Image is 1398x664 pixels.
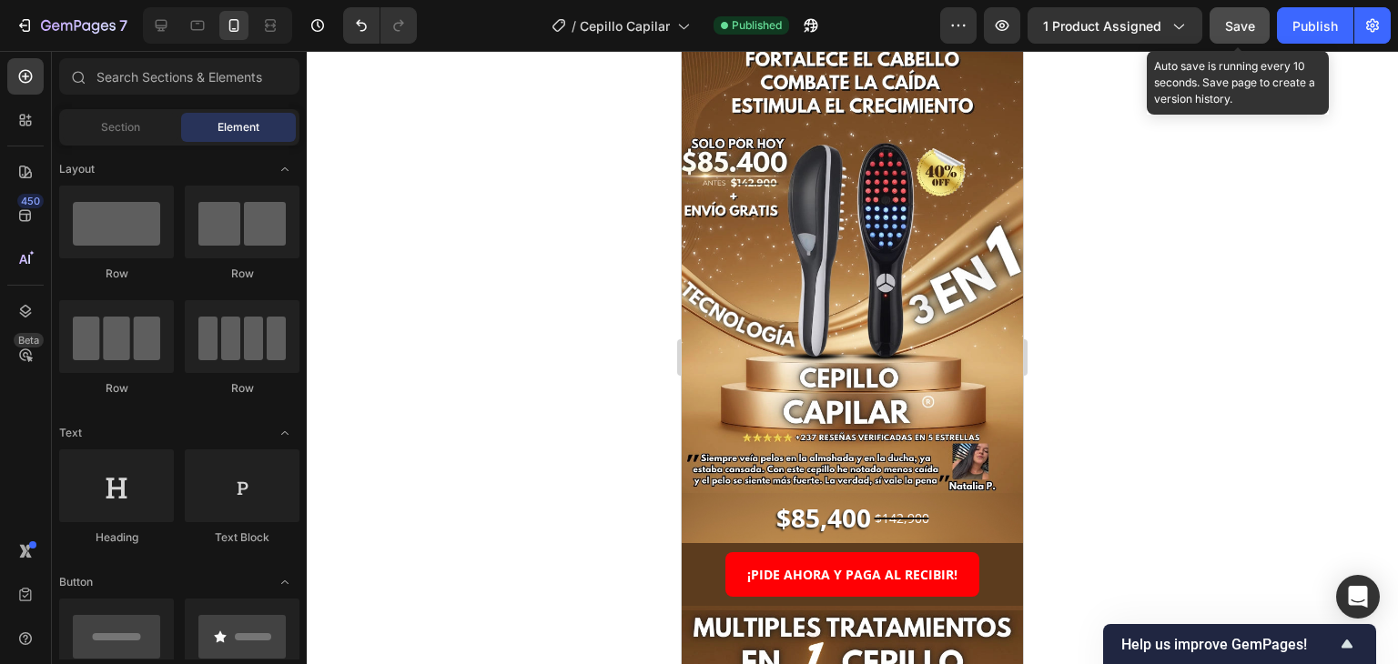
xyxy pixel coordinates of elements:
span: Button [59,574,93,590]
button: Save [1210,7,1270,44]
div: Row [59,266,174,282]
span: Toggle open [270,568,299,597]
span: Save [1225,18,1255,34]
span: Element [218,119,259,136]
div: Open Intercom Messenger [1336,575,1380,619]
span: Published [732,17,782,34]
button: 1 product assigned [1028,7,1202,44]
span: Layout [59,161,95,177]
div: Row [185,380,299,397]
span: Toggle open [270,155,299,184]
span: Section [101,119,140,136]
div: 450 [17,194,44,208]
div: Text Block [185,529,299,546]
p: 7 [119,15,127,36]
div: Beta [14,333,44,347]
span: Toggle open [270,418,299,448]
button: 7 [7,7,136,44]
input: Search Sections & Elements [59,58,299,95]
button: Show survey - Help us improve GemPages! [1121,633,1358,655]
span: / [572,16,576,35]
span: Help us improve GemPages! [1121,636,1336,653]
span: 1 product assigned [1043,16,1161,35]
button: Publish [1277,7,1353,44]
div: Heading [59,529,174,546]
span: Cepillo Capilar [580,16,670,35]
div: Row [59,380,174,397]
div: Undo/Redo [343,7,417,44]
div: Row [185,266,299,282]
iframe: Design area [682,51,1023,664]
span: Text [59,425,82,441]
div: Publish [1292,16,1338,35]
